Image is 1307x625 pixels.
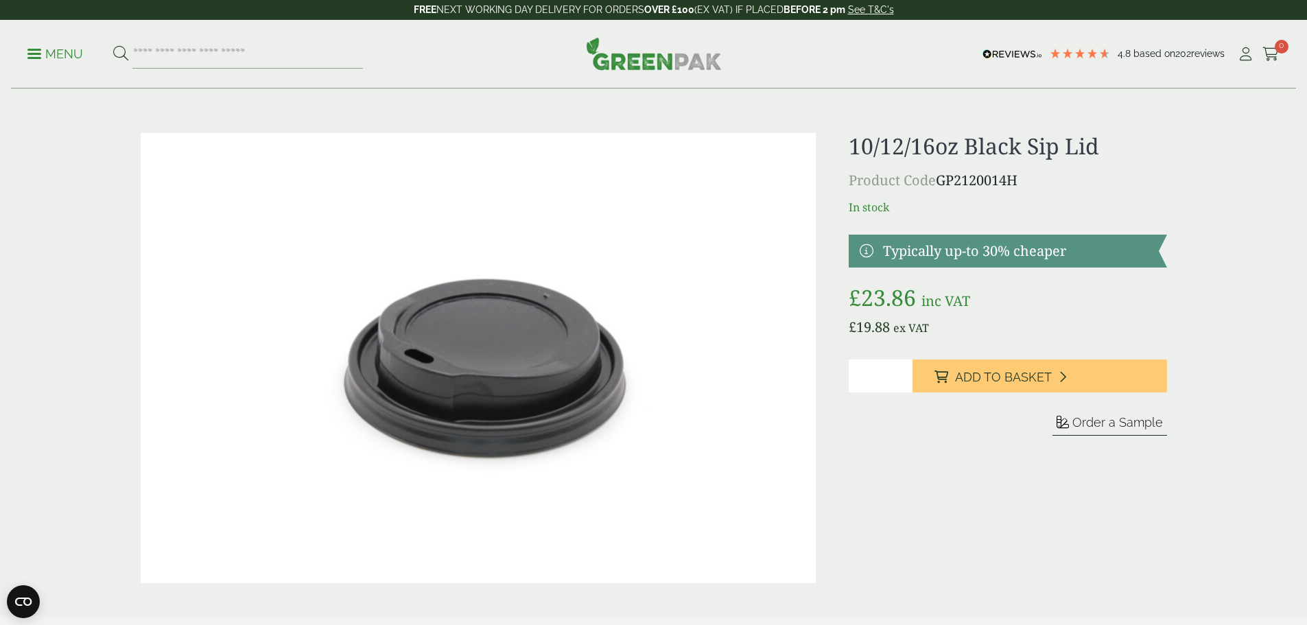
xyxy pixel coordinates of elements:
[414,4,436,15] strong: FREE
[849,318,856,336] span: £
[586,37,722,70] img: GreenPak Supplies
[1133,48,1175,59] span: Based on
[1052,414,1167,436] button: Order a Sample
[955,370,1052,385] span: Add to Basket
[849,283,916,312] bdi: 23.86
[27,46,83,60] a: Menu
[982,49,1042,59] img: REVIEWS.io
[849,318,890,336] bdi: 19.88
[784,4,845,15] strong: BEFORE 2 pm
[1175,48,1191,59] span: 202
[1072,415,1163,429] span: Order a Sample
[27,46,83,62] p: Menu
[1262,44,1280,64] a: 0
[141,133,816,583] img: 12 & 16oz Black Sip Lid
[1275,40,1288,54] span: 0
[1049,47,1111,60] div: 4.79 Stars
[1237,47,1254,61] i: My Account
[644,4,694,15] strong: OVER £100
[849,171,936,189] span: Product Code
[921,292,970,310] span: inc VAT
[912,359,1167,392] button: Add to Basket
[1118,48,1133,59] span: 4.8
[849,133,1166,159] h1: 10/12/16oz Black Sip Lid
[1191,48,1225,59] span: reviews
[849,283,861,312] span: £
[7,585,40,618] button: Open CMP widget
[1262,47,1280,61] i: Cart
[849,170,1166,191] p: GP2120014H
[893,320,929,335] span: ex VAT
[849,199,1166,215] p: In stock
[848,4,894,15] a: See T&C's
